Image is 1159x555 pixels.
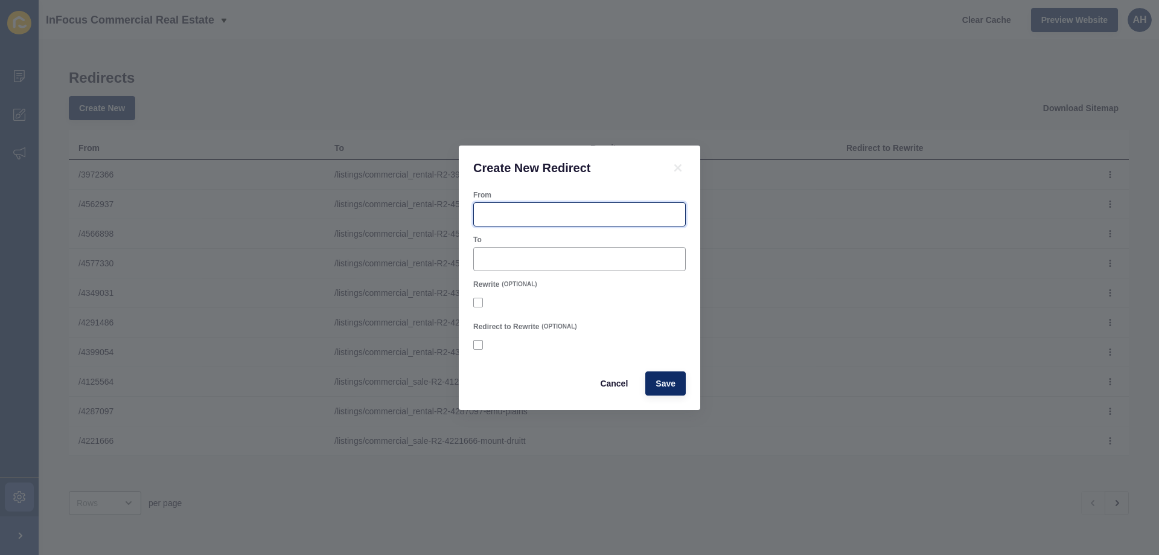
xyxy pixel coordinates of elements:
[473,322,539,332] label: Redirect to Rewrite
[600,377,628,390] span: Cancel
[541,322,576,331] span: (OPTIONAL)
[473,235,482,245] label: To
[473,190,491,200] label: From
[473,280,499,289] label: Rewrite
[502,280,537,289] span: (OPTIONAL)
[645,371,686,396] button: Save
[656,377,675,390] span: Save
[590,371,638,396] button: Cancel
[473,160,656,176] h1: Create New Redirect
